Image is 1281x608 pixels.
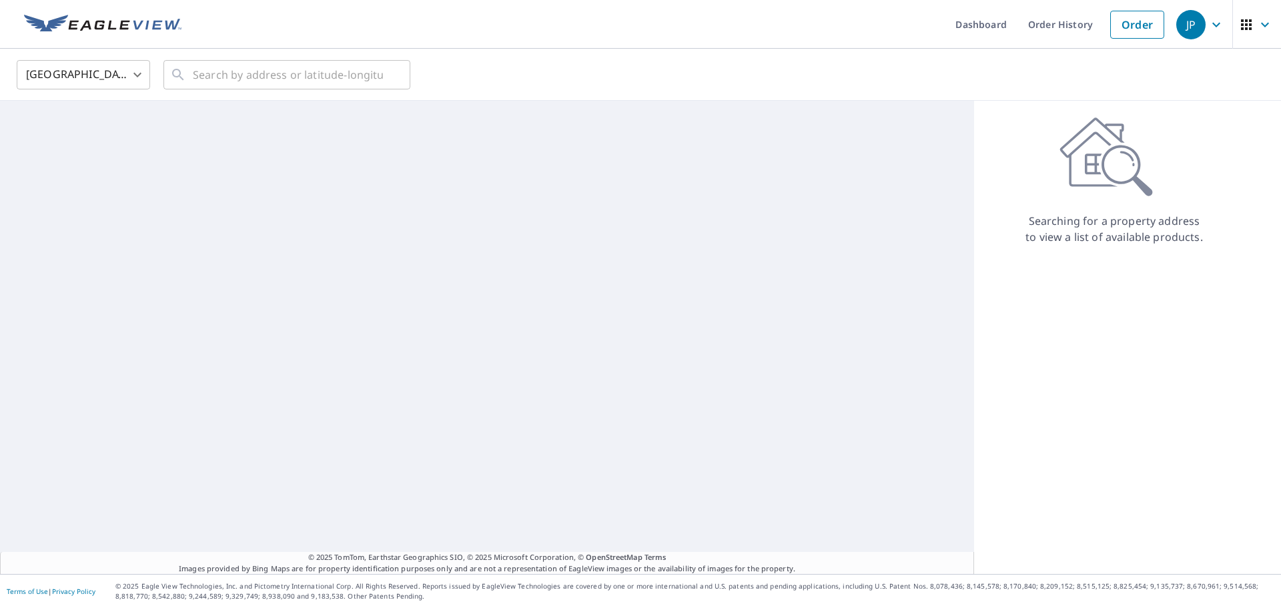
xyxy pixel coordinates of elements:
[1110,11,1164,39] a: Order
[24,15,181,35] img: EV Logo
[7,587,95,595] p: |
[17,56,150,93] div: [GEOGRAPHIC_DATA]
[645,552,667,562] a: Terms
[586,552,642,562] a: OpenStreetMap
[308,552,667,563] span: © 2025 TomTom, Earthstar Geographics SIO, © 2025 Microsoft Corporation, ©
[193,56,383,93] input: Search by address or latitude-longitude
[1025,213,1204,245] p: Searching for a property address to view a list of available products.
[52,587,95,596] a: Privacy Policy
[115,581,1274,601] p: © 2025 Eagle View Technologies, Inc. and Pictometry International Corp. All Rights Reserved. Repo...
[1176,10,1206,39] div: JP
[7,587,48,596] a: Terms of Use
